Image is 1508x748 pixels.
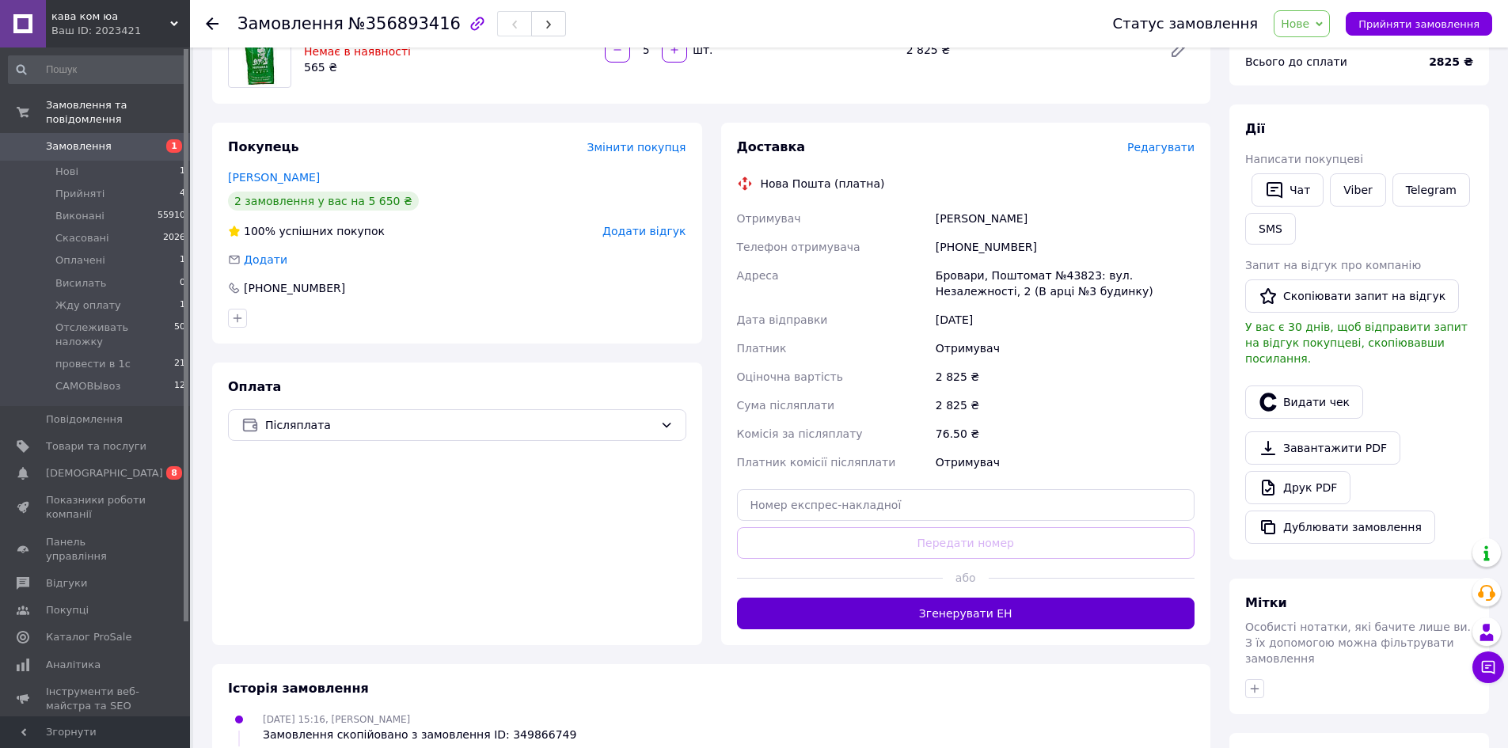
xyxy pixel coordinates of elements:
[242,280,347,296] div: [PHONE_NUMBER]
[244,253,287,266] span: Додати
[1330,173,1385,207] a: Viber
[1245,471,1350,504] a: Друк PDF
[228,139,299,154] span: Покупець
[933,233,1198,261] div: [PHONE_NUMBER]
[55,187,104,201] span: Прийняті
[602,225,686,237] span: Додати відгук
[1358,18,1480,30] span: Прийняти замовлення
[206,16,218,32] div: Повернутися назад
[737,370,843,383] span: Оціночна вартість
[180,298,185,313] span: 1
[228,681,369,696] span: Історія замовлення
[1245,279,1459,313] button: Скопіювати запит на відгук
[46,603,89,617] span: Покупці
[174,379,185,393] span: 12
[1472,651,1504,683] button: Чат з покупцем
[933,334,1198,363] div: Отримувач
[1245,511,1435,544] button: Дублювати замовлення
[1245,153,1363,165] span: Написати покупцеві
[1245,321,1468,365] span: У вас є 30 днів, щоб відправити запит на відгук покупцеві, скопіювавши посилання.
[263,727,576,742] div: Замовлення скопійовано з замовлення ID: 349866749
[933,306,1198,334] div: [DATE]
[174,321,185,349] span: 50
[46,535,146,564] span: Панель управління
[46,466,163,480] span: [DEMOGRAPHIC_DATA]
[55,321,174,349] span: Отслеживать наложку
[55,298,121,313] span: Жду оплату
[46,412,123,427] span: Повідомлення
[55,357,131,371] span: провести в 1с
[737,269,779,282] span: Адреса
[265,416,654,434] span: Післяплата
[737,598,1195,629] button: Згенерувати ЕН
[1252,173,1324,207] button: Чат
[737,489,1195,521] input: Номер експрес-накладної
[46,658,101,672] span: Аналітика
[242,25,277,87] img: Кава зернова Novarra Green 1 кг
[933,448,1198,477] div: Отримувач
[1245,621,1471,665] span: Особисті нотатки, які бачите лише ви. З їх допомогою можна фільтрувати замовлення
[757,176,889,192] div: Нова Пошта (платна)
[228,171,320,184] a: [PERSON_NAME]
[587,141,686,154] span: Змінити покупця
[263,714,410,725] span: [DATE] 15:16, [PERSON_NAME]
[304,59,592,75] div: 565 ₴
[51,9,170,24] span: кава ком юа
[46,98,190,127] span: Замовлення та повідомлення
[55,165,78,179] span: Нові
[1346,12,1492,36] button: Прийняти замовлення
[348,14,461,33] span: №356893416
[1245,431,1400,465] a: Завантажити PDF
[46,493,146,522] span: Показники роботи компанії
[55,276,106,290] span: Висилать
[166,139,182,153] span: 1
[1113,16,1259,32] div: Статус замовлення
[180,253,185,268] span: 1
[237,14,344,33] span: Замовлення
[737,241,860,253] span: Телефон отримувача
[51,24,190,38] div: Ваш ID: 2023421
[1245,55,1347,68] span: Всього до сплати
[737,399,835,412] span: Сума післяплати
[1245,259,1421,271] span: Запит на відгук про компанію
[737,139,806,154] span: Доставка
[933,363,1198,391] div: 2 825 ₴
[55,231,109,245] span: Скасовані
[1245,595,1287,610] span: Мітки
[166,466,182,480] span: 8
[1163,34,1195,66] a: Редагувати
[1245,213,1296,245] button: SMS
[158,209,185,223] span: 55910
[933,204,1198,233] div: [PERSON_NAME]
[1429,55,1473,68] b: 2825 ₴
[1281,17,1309,30] span: Нове
[1127,141,1195,154] span: Редагувати
[55,253,105,268] span: Оплачені
[943,570,989,586] span: або
[180,165,185,179] span: 1
[1245,121,1265,136] span: Дії
[228,223,385,239] div: успішних покупок
[174,357,185,371] span: 21
[737,313,828,326] span: Дата відправки
[1245,385,1363,419] button: Видати чек
[163,231,185,245] span: 2026
[737,212,801,225] span: Отримувач
[55,209,104,223] span: Виконані
[304,45,411,58] span: Немає в наявності
[244,225,275,237] span: 100%
[46,439,146,454] span: Товари та послуги
[933,391,1198,420] div: 2 825 ₴
[933,420,1198,448] div: 76.50 ₴
[46,139,112,154] span: Замовлення
[180,187,185,201] span: 4
[737,342,787,355] span: Платник
[46,685,146,713] span: Інструменти веб-майстра та SEO
[737,427,863,440] span: Комісія за післяплату
[737,456,896,469] span: Платник комісії післяплати
[46,576,87,590] span: Відгуки
[228,192,419,211] div: 2 замовлення у вас на 5 650 ₴
[46,630,131,644] span: Каталог ProSale
[55,379,120,393] span: САМОВЫвоз
[228,379,281,394] span: Оплата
